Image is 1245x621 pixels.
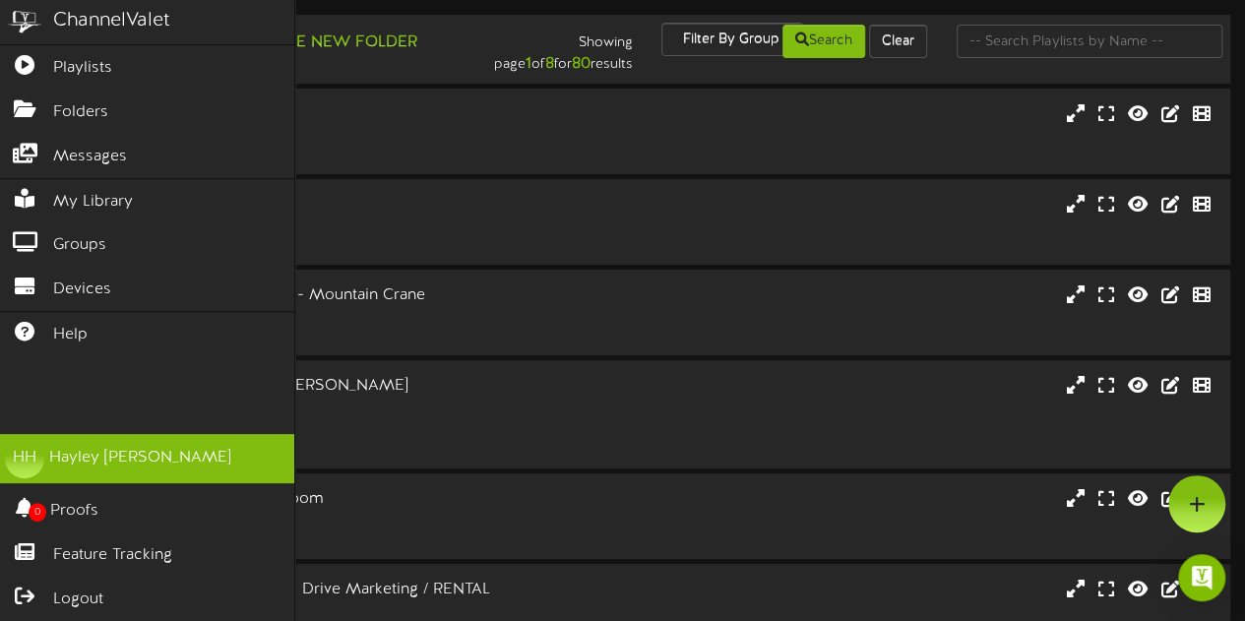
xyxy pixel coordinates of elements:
[227,31,423,55] button: Create New Folder
[53,324,88,346] span: Help
[79,284,535,307] div: [PERSON_NAME] Suite C - Mountain Crane
[79,528,535,544] div: # 9993
[79,601,535,618] div: Landscape ( 16:9 )
[79,420,535,437] div: Landscape ( 16:9 )
[79,217,535,233] div: Landscape ( 16:9 )
[79,307,535,324] div: Landscape ( 16:9 )
[1178,554,1225,601] div: Open Intercom Messenger
[79,143,535,159] div: # 10043
[5,439,44,478] div: HH
[957,25,1222,58] input: -- Search Playlists by Name --
[79,375,535,420] div: [PERSON_NAME] Suite [PERSON_NAME] [PERSON_NAME]
[53,101,108,124] span: Folders
[79,233,535,250] div: # 10044
[79,324,535,341] div: # 10045
[49,447,231,469] div: Hayley [PERSON_NAME]
[525,55,530,73] strong: 1
[79,103,535,126] div: [PERSON_NAME] Suite A
[544,55,553,73] strong: 8
[571,55,590,73] strong: 80
[79,437,535,454] div: # 10046
[53,146,127,168] span: Messages
[53,57,112,80] span: Playlists
[79,126,535,143] div: Landscape ( 16:9 )
[661,23,803,56] button: Filter By Group
[53,589,103,611] span: Logout
[53,7,170,35] div: ChannelValet
[29,503,46,522] span: 0
[50,500,98,523] span: Proofs
[79,194,535,217] div: [PERSON_NAME] Suite B
[782,25,865,58] button: Search
[79,579,535,601] div: Level 4 - Suite 1 External - Drive Marketing / RENTAL
[53,544,172,567] span: Feature Tracking
[53,191,133,214] span: My Library
[869,25,927,58] button: Clear
[451,23,648,76] div: Showing page of for results
[79,511,535,528] div: Portrait ( 9:16 )
[53,279,111,301] span: Devices
[79,488,535,511] div: Level 1 - Visitor Locker Room
[53,234,106,257] span: Groups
